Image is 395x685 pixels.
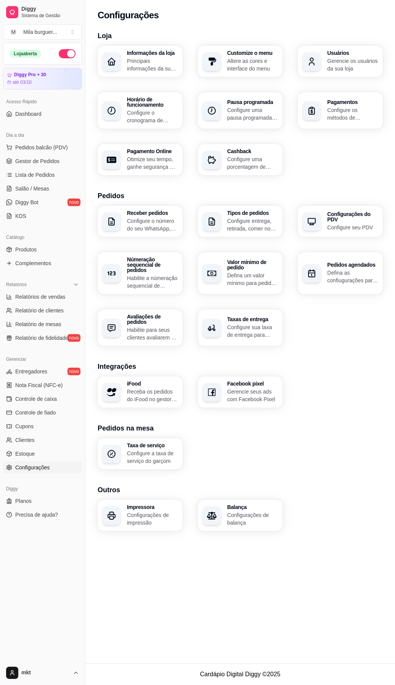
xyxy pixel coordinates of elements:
[3,495,82,507] a: Planos
[98,206,183,237] button: Receber pedidosConfigure o número do seu WhatsApp, gestor de pedidos e outros
[227,272,278,287] p: Defina um valor mínimo para pedidos na sua loja
[23,28,57,36] div: Mila burguer ...
[3,365,82,378] a: Entregadoresnovo
[15,259,51,267] span: Complementos
[127,109,178,124] p: Configure o cronograma de funcionamento da sua loja
[227,323,278,339] p: Configure sua taxa de entrega para delivery
[127,511,178,527] p: Configurações de impressão
[3,231,82,243] div: Catálogo
[3,318,82,330] a: Relatório de mesas
[298,206,383,237] button: Configurações do PDVConfigure seu PDV
[327,262,378,267] h3: Pedidos agendados
[127,97,178,107] h3: Horário de funcionamento
[198,206,283,237] button: Tipos de pedidosConfigure entrega, retirada, comer no local e tempo de entrega e de retirada
[15,436,35,444] span: Clientes
[227,210,278,216] h3: Tipos de pedidos
[327,211,378,222] h3: Configurações do PDV
[98,30,383,41] h3: Loja
[127,257,178,273] h3: Númeração sequencial de pedidos
[3,155,82,167] a: Gestor de Pedidos
[15,171,55,179] span: Lista de Pedidos
[327,57,378,72] p: Gerencie os usuários da sua loja
[15,497,32,505] span: Planos
[198,46,283,77] button: Customize o menuAltere as cores e interface do menu
[6,282,27,288] span: Relatórios
[227,106,278,122] p: Configure uma pausa programada, para sua loja fechar em um período específico
[15,511,58,519] span: Precisa de ajuda?
[15,320,61,328] span: Relatório de mesas
[15,157,59,165] span: Gestor de Pedidos
[21,6,79,13] span: Diggy
[3,141,82,154] button: Pedidos balcão (PDV)
[227,511,278,527] p: Configurações de balança
[327,106,378,122] p: Configure os métodos de pagamentos que sua loja aceita
[3,169,82,181] a: Lista de Pedidos
[127,388,178,403] p: Receba os pedidos do iFood no gestor de pedidos do Diggy
[227,259,278,270] h3: Valor mínimo de pedido
[3,182,82,195] a: Salão / Mesas
[227,317,278,322] h3: Taxas de entrega
[298,92,383,129] button: PagamentosConfigure os métodos de pagamentos que sua loja aceita
[127,155,178,171] p: Otimize seu tempo, ganhe segurança e praticidade
[3,304,82,317] a: Relatório de clientes
[127,149,178,154] h3: Pagamento Online
[127,210,178,216] h3: Receber pedidos
[3,379,82,391] a: Nota Fiscal (NFC-e)
[10,28,17,36] span: M
[198,376,283,408] button: Facebook pixelGerencie seus ads com Facebook Pixel
[127,504,178,510] h3: Impressora
[3,434,82,446] a: Clientes
[127,217,178,232] p: Configure o número do seu WhatsApp, gestor de pedidos e outros
[127,50,178,56] h3: Informações da loja
[3,332,82,344] a: Relatório de fidelidadenovo
[3,407,82,419] a: Controle de fiado
[298,252,383,294] button: Pedidos agendadosDefina as confiugurações para receber pedidos agendados
[15,409,56,416] span: Controle de fiado
[10,50,41,58] div: Loja aberta
[198,92,283,129] button: Pausa programadaConfigure uma pausa programada, para sua loja fechar em um período específico
[3,461,82,474] a: Configurações
[3,68,82,90] a: Diggy Pro + 30até 03/10
[98,376,183,408] button: iFoodReceba os pedidos do iFood no gestor de pedidos do Diggy
[227,381,278,386] h3: Facebook pixel
[327,99,378,105] h3: Pagamentos
[21,669,70,676] span: mkt
[98,361,383,372] h3: Integrações
[15,381,63,389] span: Nota Fiscal (NFC-e)
[3,257,82,269] a: Complementos
[14,72,46,78] article: Diggy Pro + 30
[227,99,278,105] h3: Pausa programada
[198,144,283,175] button: CashbackConfigure uma porcentagem de cashback para incentivar seus clientes a comprarem em sua loja
[98,423,383,434] h3: Pedidos na mesa
[198,500,283,531] button: BalançaConfigurações de balança
[198,252,283,294] button: Valor mínimo de pedidoDefina um valor mínimo para pedidos na sua loja
[15,246,37,253] span: Produtos
[3,353,82,365] div: Gerenciar
[327,269,378,284] p: Defina as confiugurações para receber pedidos agendados
[3,3,82,21] a: DiggySistema de Gestão
[3,509,82,521] a: Precisa de ajuda?
[15,423,34,430] span: Cupons
[15,198,39,206] span: Diggy Bot
[3,24,82,40] button: Select a team
[98,485,383,495] h3: Outros
[3,483,82,495] div: Diggy
[15,144,68,151] span: Pedidos balcão (PDV)
[15,395,57,403] span: Controle de caixa
[98,9,159,21] h2: Configurações
[15,293,66,301] span: Relatórios de vendas
[21,13,79,19] span: Sistema de Gestão
[227,388,278,403] p: Gerencie seus ads com Facebook Pixel
[15,212,26,220] span: KDS
[227,504,278,510] h3: Balança
[59,49,75,58] button: Alterar Status
[3,108,82,120] a: Dashboard
[3,210,82,222] a: KDS
[3,243,82,256] a: Produtos
[127,314,178,325] h3: Avaliações de pedidos
[3,664,82,682] button: mkt
[98,190,383,201] h3: Pedidos
[227,149,278,154] h3: Cashback
[3,129,82,141] div: Dia a dia
[127,450,178,465] p: Configure a taxa de serviço do garçom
